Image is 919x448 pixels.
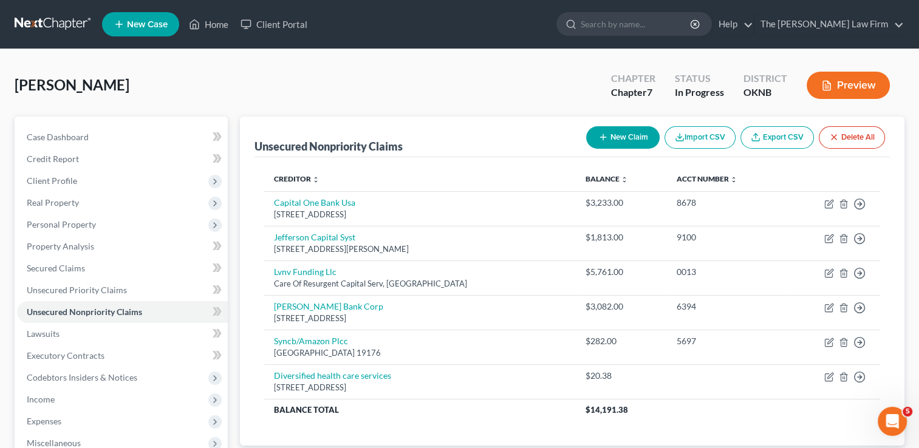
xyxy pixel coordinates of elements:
a: Client Portal [234,13,313,35]
a: Jefferson Capital Syst [274,232,355,242]
span: [PERSON_NAME] [15,76,129,93]
span: 7 [647,86,652,98]
a: Export CSV [740,126,814,149]
a: Unsecured Priority Claims [17,279,228,301]
div: $3,082.00 [586,300,657,313]
div: Unsecured Nonpriority Claims [255,139,403,154]
a: [PERSON_NAME] Bank Corp [274,301,383,311]
span: 5 [903,407,912,416]
div: [STREET_ADDRESS] [274,382,566,393]
div: $20.38 [586,370,657,382]
a: Unsecured Nonpriority Claims [17,301,228,323]
a: Property Analysis [17,236,228,257]
span: Personal Property [27,219,96,229]
div: [GEOGRAPHIC_DATA] 19176 [274,347,566,359]
span: Executory Contracts [27,350,104,361]
span: Unsecured Priority Claims [27,285,127,295]
div: Chapter [611,72,655,86]
span: Client Profile [27,175,77,186]
div: $1,813.00 [586,231,657,243]
div: $282.00 [586,335,657,347]
button: New Claim [586,126,660,149]
span: Income [27,394,55,404]
a: Diversified health care services [274,370,391,381]
span: Unsecured Nonpriority Claims [27,307,142,317]
a: Lawsuits [17,323,228,345]
span: Codebtors Insiders & Notices [27,372,137,382]
span: New Case [127,20,168,29]
a: The [PERSON_NAME] Law Firm [754,13,904,35]
i: unfold_more [621,176,628,183]
div: 0013 [676,266,774,278]
span: Case Dashboard [27,132,89,142]
span: $14,191.38 [586,405,628,415]
div: Care Of Resurgent Capital Serv, [GEOGRAPHIC_DATA] [274,278,566,290]
a: Acct Number unfold_more [676,174,737,183]
th: Balance Total [264,399,576,421]
a: Capital One Bank Usa [274,197,355,208]
i: unfold_more [729,176,737,183]
div: 9100 [676,231,774,243]
a: Case Dashboard [17,126,228,148]
div: Status [675,72,724,86]
iframe: Intercom live chat [878,407,907,436]
div: Chapter [611,86,655,100]
div: OKNB [743,86,787,100]
div: [STREET_ADDRESS][PERSON_NAME] [274,243,566,255]
span: Credit Report [27,154,79,164]
span: Property Analysis [27,241,94,251]
div: 8678 [676,197,774,209]
button: Preview [807,72,890,99]
span: Expenses [27,416,61,426]
input: Search by name... [581,13,692,35]
i: unfold_more [312,176,319,183]
div: $5,761.00 [586,266,657,278]
div: In Progress [675,86,724,100]
div: [STREET_ADDRESS] [274,313,566,324]
a: Executory Contracts [17,345,228,367]
a: Credit Report [17,148,228,170]
div: District [743,72,787,86]
div: $3,233.00 [586,197,657,209]
div: 6394 [676,300,774,313]
a: Help [712,13,753,35]
div: [STREET_ADDRESS] [274,209,566,220]
a: Syncb/Amazon Plcc [274,336,348,346]
a: Home [183,13,234,35]
div: 5697 [676,335,774,347]
span: Lawsuits [27,328,60,339]
a: Balance unfold_more [586,174,628,183]
a: Creditor unfold_more [274,174,319,183]
a: Secured Claims [17,257,228,279]
button: Delete All [819,126,885,149]
span: Secured Claims [27,263,85,273]
span: Miscellaneous [27,438,81,448]
span: Real Property [27,197,79,208]
a: Lvnv Funding Llc [274,266,337,277]
button: Import CSV [664,126,736,149]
